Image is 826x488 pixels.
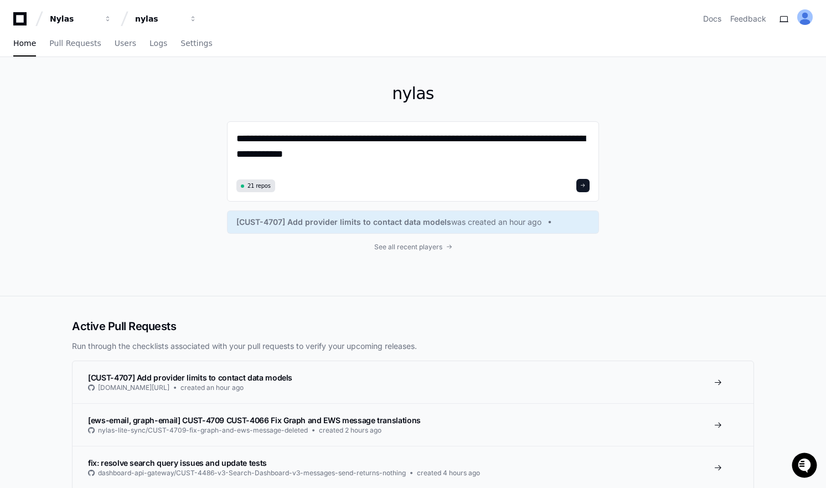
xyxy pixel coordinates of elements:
[13,40,36,47] span: Home
[135,13,183,24] div: nylas
[88,415,421,425] span: [ews-email, graph-email] CUST-4709 CUST-4066 Fix Graph and EWS message translations
[11,11,33,33] img: PlayerZero
[115,31,136,56] a: Users
[451,217,541,228] span: was created an hour ago
[374,243,442,251] span: See all recent players
[50,13,97,24] div: Nylas
[45,9,116,29] button: Nylas
[703,13,721,24] a: Docs
[38,94,140,102] div: We're available if you need us!
[73,403,753,446] a: [ews-email, graph-email] CUST-4709 CUST-4066 Fix Graph and EWS message translationsnylas-lite-syn...
[110,116,134,125] span: Pylon
[11,83,31,102] img: 1736555170064-99ba0984-63c1-480f-8ee9-699278ef63ed
[236,217,451,228] span: [CUST-4707] Add provider limits to contact data models
[49,40,101,47] span: Pull Requests
[417,469,480,477] span: created 4 hours ago
[78,116,134,125] a: Powered byPylon
[11,44,202,62] div: Welcome
[180,31,212,56] a: Settings
[131,9,202,29] button: nylas
[227,243,599,251] a: See all recent players
[227,84,599,104] h1: nylas
[115,40,136,47] span: Users
[180,40,212,47] span: Settings
[72,319,754,334] h2: Active Pull Requests
[797,9,813,25] img: ALV-UjVK8RpqmtaEmWt-w7smkXy4mXJeaO6BQfayqtOlFgo-JMPJ-9dwpjtPo0tPuJt-_htNhcUawv8hC7JLdgPRlxVfNlCaj...
[319,426,381,435] span: created 2 hours ago
[72,341,754,352] p: Run through the checklists associated with your pull requests to verify your upcoming releases.
[247,182,271,190] span: 21 repos
[98,469,406,477] span: dashboard-api-gateway/CUST-4486-v3-Search-Dashboard-v3-messages-send-returns-nothing
[73,361,753,403] a: [CUST-4707] Add provider limits to contact data models[DOMAIN_NAME][URL]created an hour ago
[88,373,292,382] span: [CUST-4707] Add provider limits to contact data models
[88,458,267,468] span: fix: resolve search query issues and update tests
[730,13,766,24] button: Feedback
[13,31,36,56] a: Home
[180,383,244,392] span: created an hour ago
[236,217,590,228] a: [CUST-4707] Add provider limits to contact data modelswas created an hour ago
[149,31,167,56] a: Logs
[98,383,169,392] span: [DOMAIN_NAME][URL]
[49,31,101,56] a: Pull Requests
[98,426,308,435] span: nylas-lite-sync/CUST-4709-fix-graph-and-ews-message-deleted
[38,83,182,94] div: Start new chat
[149,40,167,47] span: Logs
[791,451,820,481] iframe: Open customer support
[188,86,202,99] button: Start new chat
